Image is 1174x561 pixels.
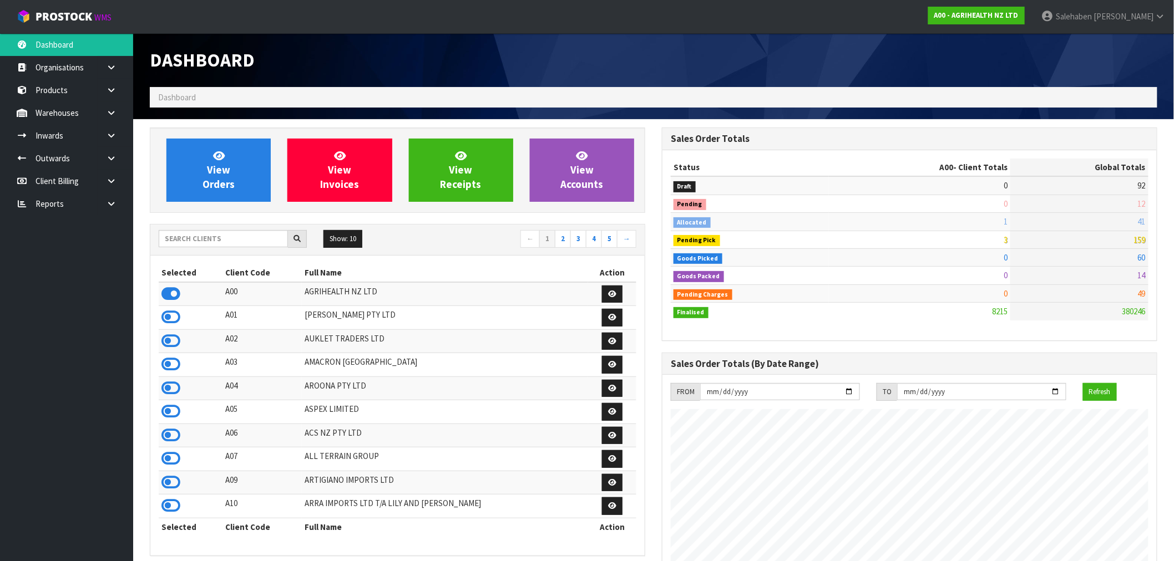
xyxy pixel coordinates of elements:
[1010,159,1148,176] th: Global Totals
[939,162,953,172] span: A00
[222,471,302,494] td: A09
[302,471,588,494] td: ARTIGIANO IMPORTS LTD
[520,230,540,248] a: ←
[1004,198,1008,209] span: 0
[302,376,588,400] td: AROONA PTY LTD
[222,353,302,377] td: A03
[674,199,706,210] span: Pending
[203,149,235,191] span: View Orders
[302,282,588,306] td: AGRIHEALTH NZ LTD
[928,7,1025,24] a: A00 - AGRIHEALTH NZ LTD
[539,230,555,248] a: 1
[992,306,1008,317] span: 8215
[222,376,302,400] td: A04
[302,353,588,377] td: AMACRON [GEOGRAPHIC_DATA]
[222,400,302,424] td: A05
[674,271,724,282] span: Goods Packed
[222,494,302,518] td: A10
[302,264,588,282] th: Full Name
[222,518,302,535] th: Client Code
[222,306,302,330] td: A01
[877,383,897,401] div: TO
[829,159,1011,176] th: - Client Totals
[671,134,1148,144] h3: Sales Order Totals
[159,264,222,282] th: Selected
[1138,270,1146,280] span: 14
[586,230,602,248] a: 4
[560,149,603,191] span: View Accounts
[302,306,588,330] td: [PERSON_NAME] PTY LTD
[671,359,1148,369] h3: Sales Order Totals (By Date Range)
[570,230,586,248] a: 3
[617,230,636,248] a: →
[674,217,711,228] span: Allocated
[222,424,302,447] td: A06
[320,149,359,191] span: View Invoices
[1004,252,1008,263] span: 0
[588,264,636,282] th: Action
[166,139,271,202] a: ViewOrders
[671,383,700,401] div: FROM
[1094,11,1153,22] span: [PERSON_NAME]
[601,230,618,248] a: 5
[1083,383,1117,401] button: Refresh
[674,253,722,264] span: Goods Picked
[555,230,571,248] a: 2
[1004,180,1008,191] span: 0
[934,11,1019,20] strong: A00 - AGRIHEALTH NZ LTD
[1056,11,1092,22] span: Salehaben
[222,264,302,282] th: Client Code
[1138,288,1146,299] span: 49
[671,159,829,176] th: Status
[302,447,588,471] td: ALL TERRAIN GROUP
[222,329,302,353] td: A02
[222,282,302,306] td: A00
[674,289,732,300] span: Pending Charges
[1138,216,1146,227] span: 41
[409,139,513,202] a: ViewReceipts
[1004,270,1008,280] span: 0
[302,400,588,424] td: ASPEX LIMITED
[159,230,288,247] input: Search clients
[1004,288,1008,299] span: 0
[1138,252,1146,263] span: 60
[1138,180,1146,191] span: 92
[588,518,636,535] th: Action
[674,307,709,318] span: Finalised
[406,230,636,249] nav: Page navigation
[36,9,92,24] span: ProStock
[287,139,392,202] a: ViewInvoices
[1122,306,1146,317] span: 380246
[159,518,222,535] th: Selected
[1004,216,1008,227] span: 1
[674,181,696,192] span: Draft
[94,12,112,23] small: WMS
[1004,234,1008,245] span: 3
[1138,198,1146,209] span: 12
[17,9,31,23] img: cube-alt.png
[302,518,588,535] th: Full Name
[150,48,255,72] span: Dashboard
[302,494,588,518] td: ARRA IMPORTS LTD T/A LILY AND [PERSON_NAME]
[302,329,588,353] td: AUKLET TRADERS LTD
[323,230,362,248] button: Show: 10
[1134,234,1146,245] span: 159
[158,92,196,103] span: Dashboard
[302,424,588,447] td: ACS NZ PTY LTD
[222,447,302,471] td: A07
[674,235,720,246] span: Pending Pick
[530,139,634,202] a: ViewAccounts
[441,149,482,191] span: View Receipts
